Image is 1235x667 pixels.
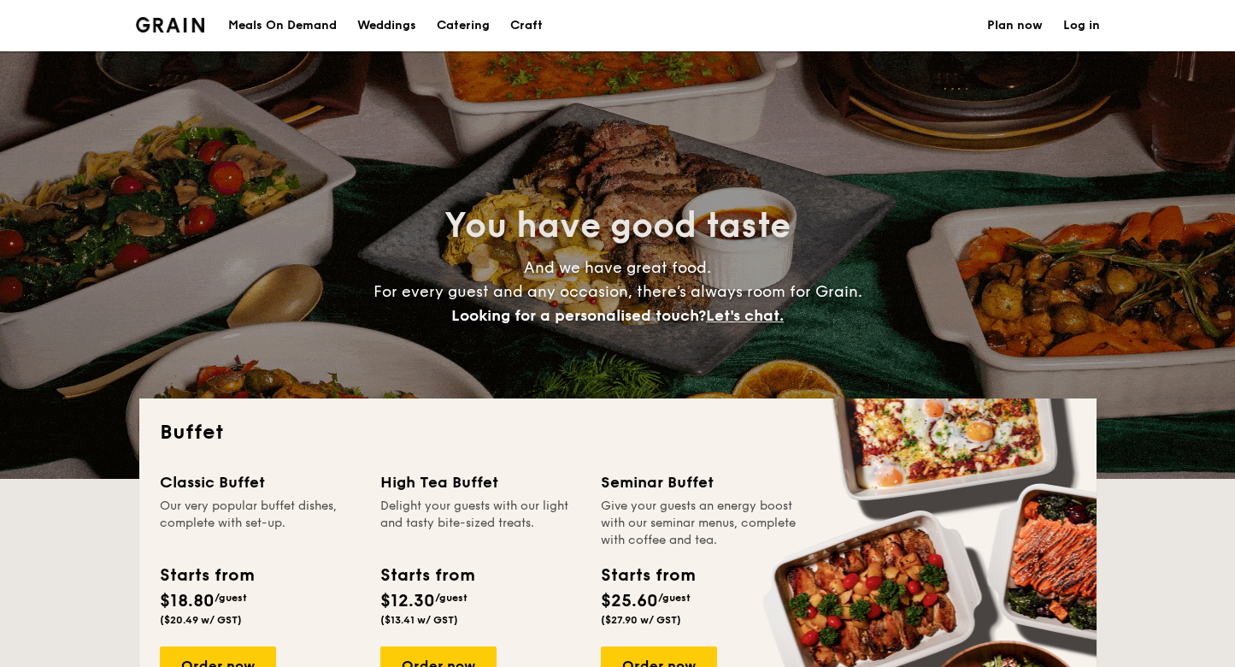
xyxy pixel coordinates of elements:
[658,592,691,604] span: /guest
[380,498,580,549] div: Delight your guests with our light and tasty bite-sized treats.
[160,470,360,494] div: Classic Buffet
[160,591,215,611] span: $18.80
[601,563,694,588] div: Starts from
[380,614,458,626] span: ($13.41 w/ GST)
[601,470,801,494] div: Seminar Buffet
[136,17,205,32] a: Logotype
[373,258,862,325] span: And we have great food. For every guest and any occasion, there’s always room for Grain.
[601,498,801,549] div: Give your guests an energy boost with our seminar menus, complete with coffee and tea.
[160,563,253,588] div: Starts from
[380,563,473,588] div: Starts from
[136,17,205,32] img: Grain
[160,498,360,549] div: Our very popular buffet dishes, complete with set-up.
[215,592,247,604] span: /guest
[451,306,706,325] span: Looking for a personalised touch?
[160,419,1076,446] h2: Buffet
[435,592,468,604] span: /guest
[601,591,658,611] span: $25.60
[444,205,791,246] span: You have good taste
[380,470,580,494] div: High Tea Buffet
[380,591,435,611] span: $12.30
[160,614,242,626] span: ($20.49 w/ GST)
[601,614,681,626] span: ($27.90 w/ GST)
[706,306,784,325] span: Let's chat.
